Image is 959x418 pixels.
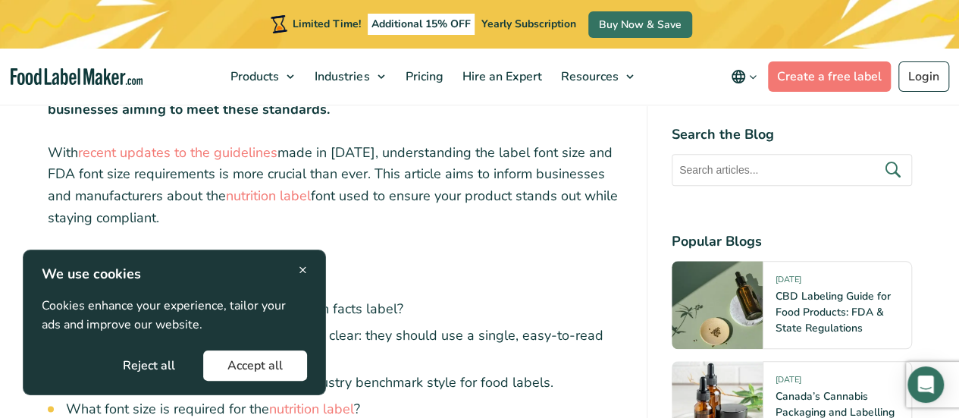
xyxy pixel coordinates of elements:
[42,265,141,283] strong: We use cookies
[588,11,692,38] a: Buy Now & Save
[306,49,392,105] a: Industries
[551,49,641,105] a: Resources
[99,350,199,381] button: Reject all
[776,274,801,291] span: [DATE]
[66,299,622,393] li: What font should you use on your nutrition facts label?
[48,142,622,229] p: With made in [DATE], understanding the label font size and FDA font size requirements is more cru...
[672,154,912,186] input: Search articles...
[776,289,891,335] a: CBD Labeling Guide for Food Products: FDA & State Regulations
[457,68,543,85] span: Hire an Expert
[226,187,311,205] a: nutrition label
[672,124,912,145] h4: Search the Blog
[368,14,475,35] span: Additional 15% OFF
[48,56,617,118] strong: emerge as a solution that automatically adheres to FDA guidelines, ensuring that labels are not o...
[672,231,912,252] h4: Popular Blogs
[898,61,949,92] a: Login
[221,49,302,105] a: Products
[481,17,576,31] span: Yearly Subscription
[768,61,891,92] a: Create a free label
[776,374,801,391] span: [DATE]
[396,49,449,105] a: Pricing
[42,297,307,335] p: Cookies enhance your experience, tailor your ads and improve our website.
[556,68,619,85] span: Resources
[453,49,547,105] a: Hire an Expert
[293,17,361,31] span: Limited Time!
[90,372,622,393] li: The has become an industry benchmark style for food labels.
[400,68,444,85] span: Pricing
[310,68,371,85] span: Industries
[907,366,944,403] div: Open Intercom Messenger
[269,400,354,418] a: nutrition label
[78,143,277,162] a: recent updates to the guidelines
[299,259,307,280] span: ×
[226,68,280,85] span: Products
[203,350,307,381] button: Accept all
[90,325,622,366] li: The FDA’s stance on nutrition labels is clear: they should use a single, easy-to-read type style.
